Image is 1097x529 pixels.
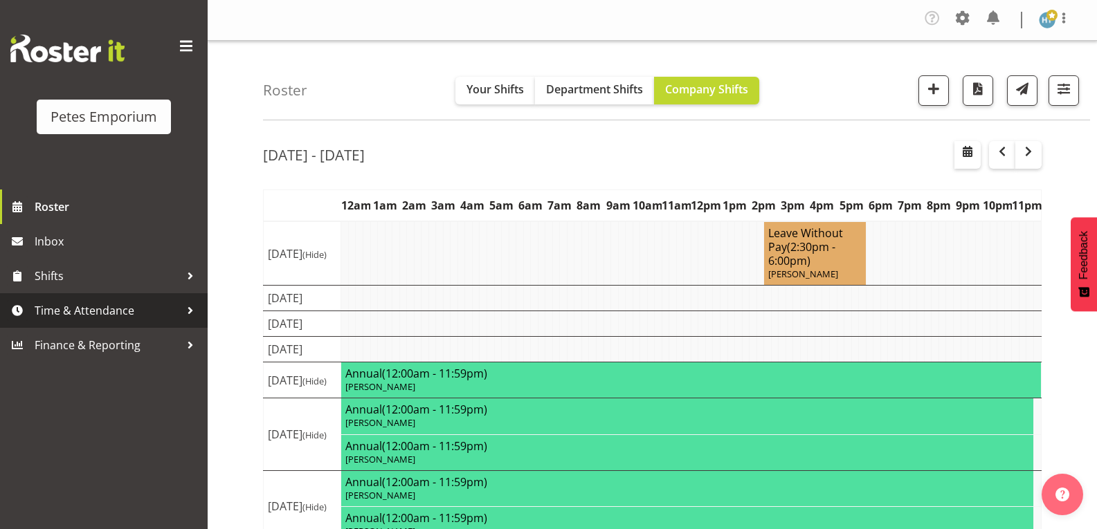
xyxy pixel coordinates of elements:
span: [PERSON_NAME] [345,489,415,501]
th: 9am [604,190,633,222]
span: (Hide) [302,501,327,513]
span: Company Shifts [665,82,748,97]
th: 5am [487,190,516,222]
span: (Hide) [302,429,327,441]
button: Company Shifts [654,77,759,104]
h4: Roster [263,82,307,98]
button: Send a list of all shifts for the selected filtered period to all rostered employees. [1007,75,1037,106]
button: Department Shifts [535,77,654,104]
span: (12:00am - 11:59pm) [382,438,487,454]
th: 6pm [866,190,895,222]
img: helena-tomlin701.jpg [1039,12,1055,28]
h4: Annual [345,475,1028,489]
span: (12:00am - 11:59pm) [382,474,487,490]
span: Feedback [1078,231,1090,279]
h4: Annual [345,402,1028,416]
button: Your Shifts [455,77,535,104]
th: 7pm [895,190,924,222]
th: 2am [399,190,428,222]
h4: Annual [345,366,1037,380]
span: (Hide) [302,248,327,261]
h4: Annual [345,511,1028,525]
span: (12:00am - 11:59pm) [382,402,487,417]
h2: [DATE] - [DATE] [263,146,365,164]
td: [DATE] [264,221,341,286]
th: 10pm [983,190,1012,222]
span: (Hide) [302,375,327,387]
span: Inbox [35,231,201,252]
td: [DATE] [264,362,341,398]
span: Finance & Reporting [35,335,180,355]
th: 3pm [779,190,808,222]
td: [DATE] [264,398,341,470]
th: 1am [370,190,399,222]
button: Filter Shifts [1049,75,1079,106]
th: 4pm [808,190,837,222]
td: [DATE] [264,311,341,337]
span: Department Shifts [546,82,643,97]
span: Time & Attendance [35,300,180,321]
span: Shifts [35,266,180,286]
th: 4am [457,190,487,222]
span: [PERSON_NAME] [345,453,415,465]
div: Petes Emporium [51,106,157,127]
span: [PERSON_NAME] [345,416,415,429]
td: [DATE] [264,337,341,362]
th: 11pm [1012,190,1042,222]
span: (12:00am - 11:59pm) [382,366,487,381]
img: Rosterit website logo [10,35,125,62]
th: 12am [341,190,370,222]
button: Add a new shift [918,75,949,106]
span: [PERSON_NAME] [345,380,415,393]
h4: Leave Without Pay [768,226,861,268]
img: help-xxl-2.png [1055,488,1069,501]
button: Download a PDF of the roster according to the set date range. [963,75,993,106]
th: 11am [662,190,691,222]
span: [PERSON_NAME] [768,268,838,280]
th: 6am [516,190,545,222]
td: [DATE] [264,286,341,311]
span: Roster [35,196,201,217]
th: 9pm [954,190,983,222]
button: Feedback - Show survey [1071,217,1097,311]
span: (12:00am - 11:59pm) [382,510,487,526]
th: 2pm [750,190,779,222]
th: 5pm [837,190,866,222]
th: 8pm [924,190,953,222]
th: 12pm [691,190,720,222]
h4: Annual [345,439,1028,453]
th: 7am [545,190,574,222]
th: 3am [428,190,457,222]
th: 10am [633,190,662,222]
span: (2:30pm - 6:00pm) [768,239,835,268]
button: Select a specific date within the roster. [954,141,981,169]
span: Your Shifts [466,82,524,97]
th: 1pm [720,190,750,222]
th: 8am [574,190,604,222]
